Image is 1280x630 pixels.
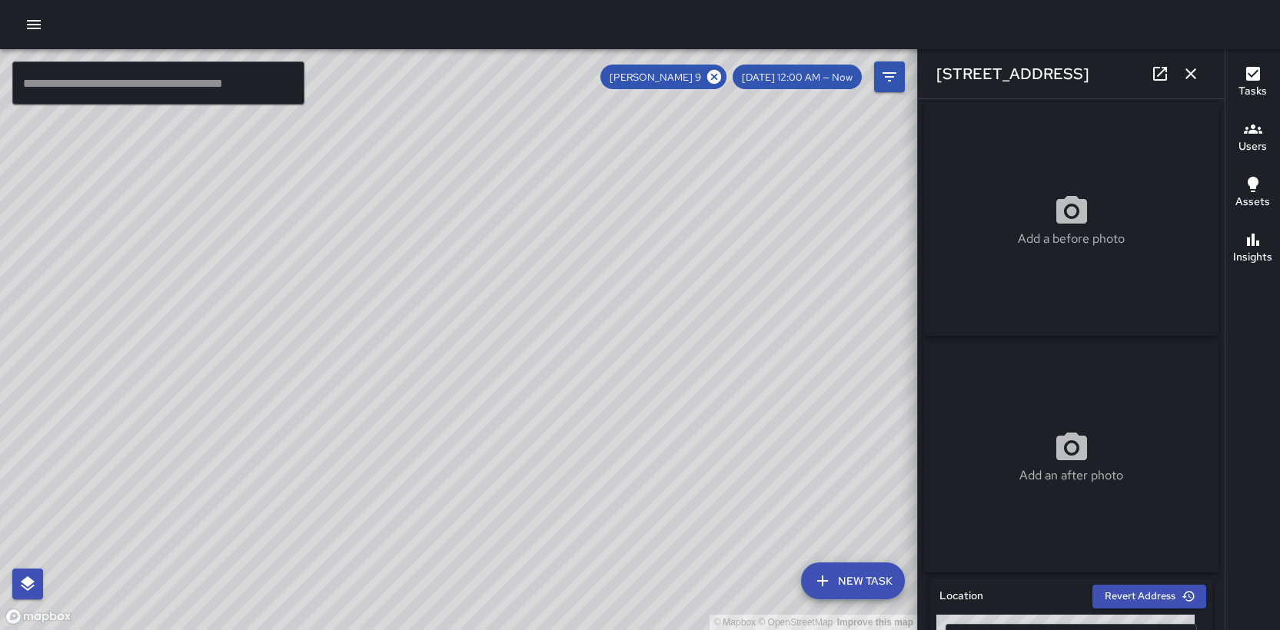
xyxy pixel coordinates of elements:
p: Add an after photo [1019,466,1123,485]
h6: [STREET_ADDRESS] [936,61,1089,86]
span: [PERSON_NAME] 9 [600,71,710,84]
button: Assets [1225,166,1280,221]
h6: Tasks [1238,83,1267,100]
button: Insights [1225,221,1280,277]
h6: Insights [1233,249,1272,266]
h6: Assets [1235,194,1270,211]
p: Add a before photo [1018,230,1125,248]
h6: Location [939,588,983,605]
span: [DATE] 12:00 AM — Now [733,71,862,84]
button: Tasks [1225,55,1280,111]
button: Filters [874,61,905,92]
div: [PERSON_NAME] 9 [600,65,726,89]
h6: Users [1238,138,1267,155]
button: New Task [801,562,905,599]
button: Revert Address [1092,585,1206,608]
button: Users [1225,111,1280,166]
